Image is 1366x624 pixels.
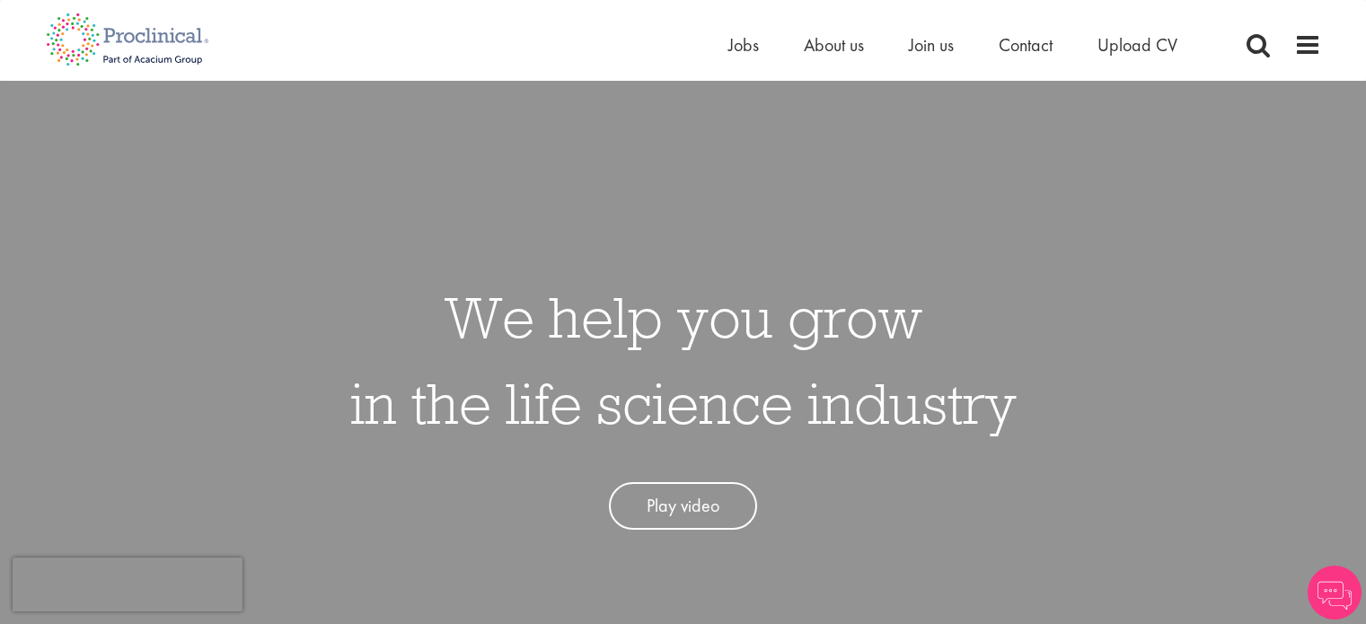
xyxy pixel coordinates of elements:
[999,33,1053,57] a: Contact
[1308,566,1362,620] img: Chatbot
[909,33,954,57] a: Join us
[350,274,1017,446] h1: We help you grow in the life science industry
[804,33,864,57] a: About us
[609,482,757,530] a: Play video
[1097,33,1177,57] a: Upload CV
[728,33,759,57] a: Jobs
